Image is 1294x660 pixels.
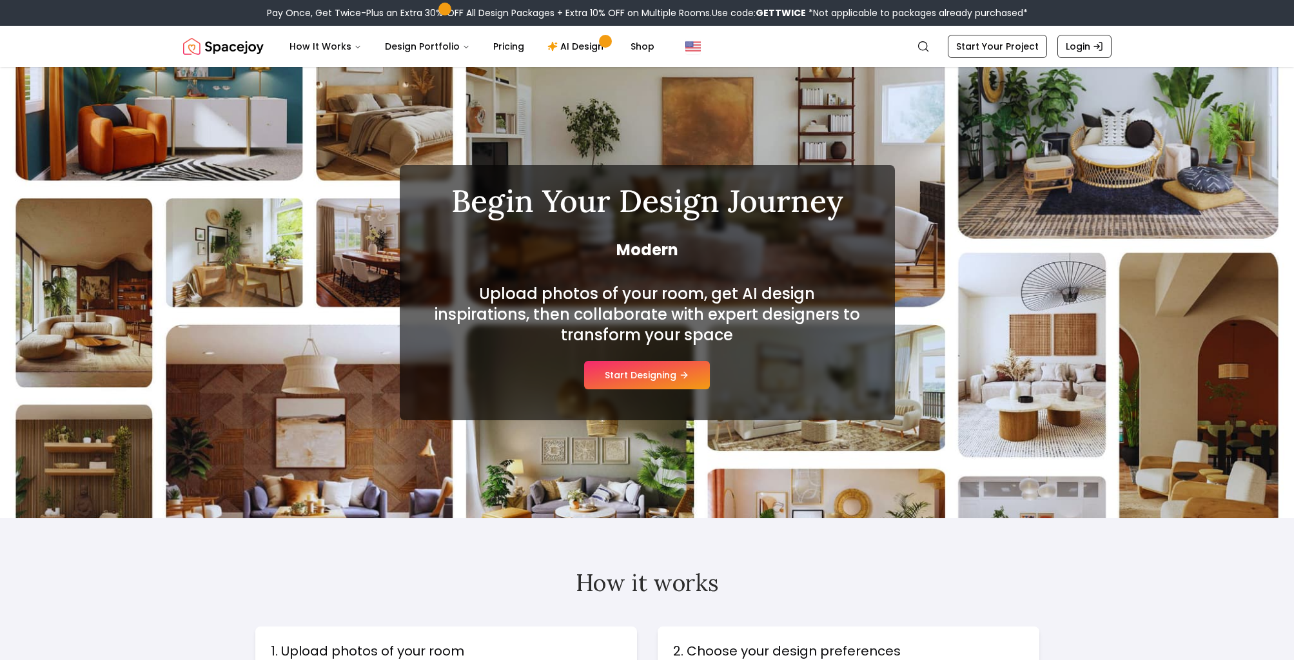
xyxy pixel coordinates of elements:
a: Login [1057,35,1112,58]
img: Spacejoy Logo [183,34,264,59]
h3: 2. Choose your design preferences [673,642,1024,660]
span: Use code: [712,6,806,19]
span: Modern [431,240,864,260]
a: AI Design [537,34,618,59]
img: United States [685,39,701,54]
div: Pay Once, Get Twice-Plus an Extra 30% OFF All Design Packages + Extra 10% OFF on Multiple Rooms. [267,6,1028,19]
h3: 1. Upload photos of your room [271,642,622,660]
h1: Begin Your Design Journey [431,186,864,217]
button: Start Designing [584,361,710,389]
b: GETTWICE [756,6,806,19]
a: Start Your Project [948,35,1047,58]
a: Pricing [483,34,534,59]
h2: How it works [255,570,1039,596]
a: Spacejoy [183,34,264,59]
h2: Upload photos of your room, get AI design inspirations, then collaborate with expert designers to... [431,284,864,345]
nav: Main [279,34,665,59]
button: How It Works [279,34,372,59]
a: Shop [620,34,665,59]
nav: Global [183,26,1112,67]
span: *Not applicable to packages already purchased* [806,6,1028,19]
button: Design Portfolio [375,34,480,59]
